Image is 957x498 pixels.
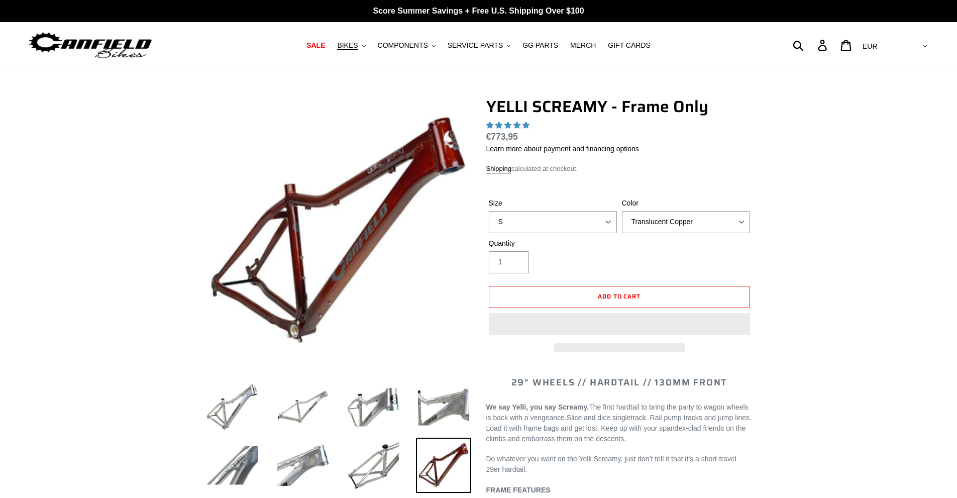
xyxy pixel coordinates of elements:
span: €773,95 [486,132,518,142]
img: Load image into Gallery viewer, YELLI SCREAMY - Frame Only [275,438,331,493]
img: Load image into Gallery viewer, YELLI SCREAMY - Frame Only [205,379,260,435]
img: Load image into Gallery viewer, YELLI SCREAMY - Frame Only [275,379,331,435]
span: BIKES [337,41,358,50]
span: SERVICE PARTS [448,41,503,50]
span: GG PARTS [522,41,558,50]
button: COMPONENTS [373,39,441,52]
b: FRAME FEATURES [486,486,551,494]
a: GG PARTS [517,39,563,52]
h1: YELLI SCREAMY - Frame Only [486,97,753,116]
label: Quantity [489,238,617,249]
p: Slice and dice singletrack. Rail pump tracks and jump lines. Load it with frame bags and get lost... [486,402,753,444]
img: Load image into Gallery viewer, YELLI SCREAMY - Frame Only [205,438,260,493]
button: Add to cart [489,286,750,308]
span: COMPONENTS [378,41,428,50]
img: Load image into Gallery viewer, YELLI SCREAMY - Frame Only [346,379,401,435]
span: GIFT CARDS [608,41,651,50]
button: SERVICE PARTS [443,39,515,52]
a: MERCH [565,39,601,52]
label: Size [489,198,617,209]
label: Color [622,198,750,209]
input: Search [798,34,824,56]
img: YELLI SCREAMY - Frame Only [207,99,469,361]
img: Load image into Gallery viewer, YELLI SCREAMY - Frame Only [416,438,471,493]
a: Shipping [486,165,512,173]
span: 29" WHEELS // HARDTAIL // 130MM FRONT [511,375,727,389]
a: SALE [301,39,330,52]
img: Load image into Gallery viewer, YELLI SCREAMY - Frame Only [346,438,401,493]
span: 5.00 stars [486,121,531,129]
span: Add to cart [598,291,641,301]
span: The first hardtail to bring the party to wagon wheels is back with a vengeance. [486,403,749,422]
span: MERCH [570,41,596,50]
a: GIFT CARDS [603,39,656,52]
b: We say Yelli, you say Screamy. [486,403,589,411]
span: SALE [306,41,325,50]
a: Learn more about payment and financing options [486,145,639,153]
span: Do whatever you want on the Yelli Screamy, just don’t tell it that it’s a short-travel 29er hardt... [486,455,736,473]
img: Load image into Gallery viewer, YELLI SCREAMY - Frame Only [416,379,471,435]
div: calculated at checkout. [486,164,753,174]
button: BIKES [332,39,370,52]
img: Canfield Bikes [28,30,153,61]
